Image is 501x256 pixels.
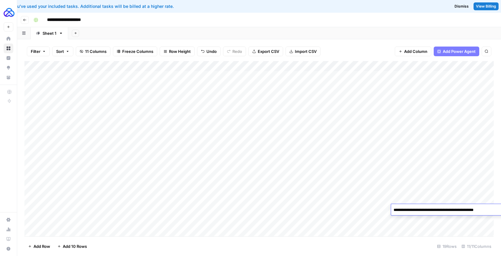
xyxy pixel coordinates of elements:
[4,7,14,18] img: AUQ Logo
[452,2,471,10] button: Dismiss
[43,30,56,36] div: Sheet 1
[4,5,13,20] button: Workspace: AUQ
[24,241,54,251] button: Add Row
[455,4,469,9] span: Dismiss
[4,234,13,244] a: Learning Hub
[54,241,91,251] button: Add 10 Rows
[169,48,191,54] span: Row Height
[4,244,13,254] button: Help + Support
[5,3,312,9] div: You've used your included tasks. Additional tasks will be billed at a higher rate.
[27,47,50,56] button: Filter
[4,215,13,225] a: Settings
[248,47,283,56] button: Export CSV
[4,34,13,44] a: Home
[404,48,427,54] span: Add Column
[295,48,317,54] span: Import CSV
[435,241,459,251] div: 19 Rows
[76,47,110,56] button: 11 Columns
[474,2,499,10] a: View Billing
[395,47,431,56] button: Add Column
[4,225,13,234] a: Usage
[52,47,73,56] button: Sort
[4,53,13,63] a: Insights
[443,48,476,54] span: Add Power Agent
[4,63,13,73] a: Opportunities
[223,47,246,56] button: Redo
[286,47,321,56] button: Import CSV
[197,47,221,56] button: Undo
[160,47,195,56] button: Row Height
[459,241,494,251] div: 11/11 Columns
[258,48,279,54] span: Export CSV
[113,47,157,56] button: Freeze Columns
[85,48,107,54] span: 11 Columns
[34,243,50,249] span: Add Row
[476,4,496,9] span: View Billing
[4,44,13,53] a: Browse
[122,48,153,54] span: Freeze Columns
[63,243,87,249] span: Add 10 Rows
[434,47,479,56] button: Add Power Agent
[31,48,40,54] span: Filter
[206,48,217,54] span: Undo
[31,27,68,39] a: Sheet 1
[56,48,64,54] span: Sort
[232,48,242,54] span: Redo
[4,73,13,82] a: Your Data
